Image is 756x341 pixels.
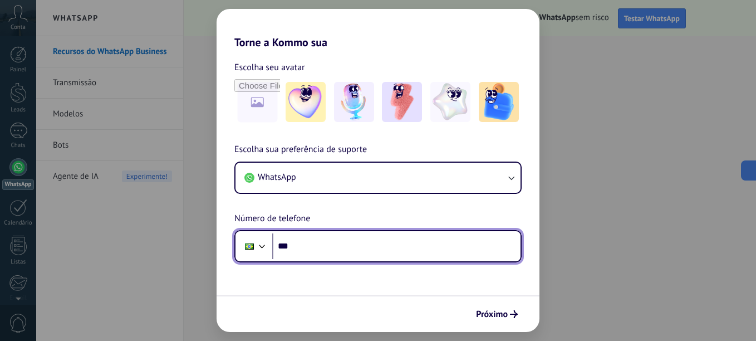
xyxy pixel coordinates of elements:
[476,310,508,318] span: Próximo
[334,82,374,122] img: -2.jpeg
[234,60,305,75] span: Escolha seu avatar
[234,143,367,157] span: Escolha sua preferência de suporte
[382,82,422,122] img: -3.jpeg
[430,82,470,122] img: -4.jpeg
[239,235,260,258] div: Brazil: + 55
[235,163,521,193] button: WhatsApp
[234,212,310,226] span: Número de telefone
[217,9,539,49] h2: Torne a Kommo sua
[479,82,519,122] img: -5.jpeg
[286,82,326,122] img: -1.jpeg
[471,305,523,324] button: Próximo
[258,172,296,183] span: WhatsApp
